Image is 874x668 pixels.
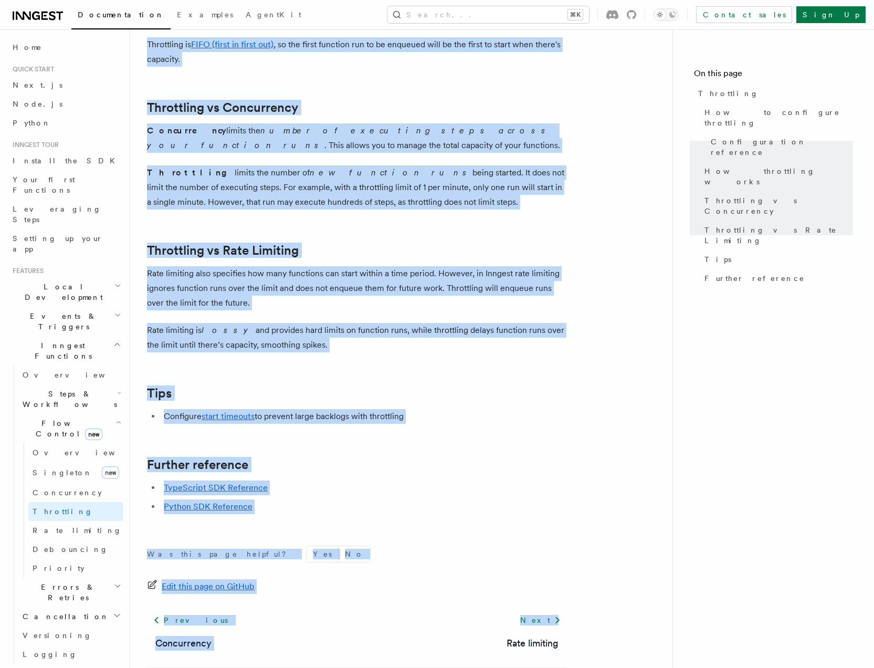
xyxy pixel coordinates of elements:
[171,3,239,28] a: Examples
[147,611,234,630] a: Previous
[8,113,123,132] a: Python
[13,119,51,127] span: Python
[28,443,123,462] a: Overview
[8,170,123,200] a: Your first Functions
[191,39,273,49] a: FIFO (first in first out)
[707,132,853,162] a: Configuration reference
[18,384,123,414] button: Steps & Workflows
[147,168,235,178] strong: Throttling
[8,65,54,74] span: Quick start
[23,650,77,659] span: Logging
[18,389,117,410] span: Steps & Workflows
[13,175,75,194] span: Your first Functions
[33,564,85,572] span: Priority
[33,526,122,535] span: Rate limiting
[8,311,114,332] span: Events & Triggers
[28,559,123,578] a: Priority
[694,67,853,84] h4: On this page
[704,273,805,284] span: Further reference
[8,336,123,366] button: Inngest Functions
[23,371,131,379] span: Overview
[8,76,123,95] a: Next.js
[177,11,233,19] span: Examples
[28,521,123,540] a: Rate limiting
[8,200,123,229] a: Leveraging Steps
[704,254,731,265] span: Tips
[33,545,108,554] span: Debouncing
[202,411,255,421] a: start timeouts
[147,126,551,150] em: number of executing steps across your function runs
[18,443,123,578] div: Flow Controlnew
[13,100,62,108] span: Node.js
[654,8,679,21] button: Toggle dark mode
[700,191,853,221] a: Throttling vs Concurrency
[8,95,123,113] a: Node.js
[8,307,123,336] button: Events & Triggers
[8,267,44,275] span: Features
[147,549,293,559] p: Was this page helpful?
[239,3,308,28] a: AgentKit
[507,636,559,651] a: Rate limiting
[155,636,212,651] a: Concurrency
[18,645,123,664] a: Logging
[13,205,101,224] span: Leveraging Steps
[8,366,123,664] div: Inngest Functions
[700,103,853,132] a: How to configure throttling
[28,462,123,483] a: Singletonnew
[8,281,114,302] span: Local Development
[711,137,853,158] span: Configuration reference
[23,631,92,640] span: Versioning
[13,156,121,165] span: Install the SDK
[704,195,853,216] span: Throttling vs Concurrency
[704,225,853,246] span: Throttling vs Rate Limiting
[246,11,301,19] span: AgentKit
[164,483,268,493] a: TypeScript SDK Reference
[307,546,338,562] button: Yes
[33,468,92,477] span: Singleton
[162,579,255,594] span: Edit this page on GitHub
[694,84,853,103] a: Throttling
[147,37,567,67] p: Throttling is , so the first function run to be enqueued will be the first to start when there's ...
[700,269,853,288] a: Further reference
[514,611,567,630] a: Next
[18,578,123,607] button: Errors & Retries
[339,546,370,562] button: No
[696,6,792,23] a: Contact sales
[13,81,62,89] span: Next.js
[8,151,123,170] a: Install the SDK
[102,466,119,479] span: new
[147,386,172,401] a: Tips
[78,11,164,19] span: Documentation
[568,9,583,20] kbd: ⌘K
[13,234,103,253] span: Setting up your app
[202,325,256,335] em: lossy
[8,340,113,361] span: Inngest Functions
[147,126,226,135] strong: Concurrency
[18,582,114,603] span: Errors & Retries
[8,38,123,57] a: Home
[28,540,123,559] a: Debouncing
[147,243,299,258] a: Throttling vs Rate Limiting
[8,141,59,149] span: Inngest tour
[704,166,853,187] span: How throttling works
[18,418,115,439] span: Flow Control
[33,448,141,457] span: Overview
[700,162,853,191] a: How throttling works
[33,488,102,497] span: Concurrency
[698,88,759,99] span: Throttling
[164,502,252,512] a: Python SDK Reference
[28,502,123,521] a: Throttling
[310,168,472,178] em: new function runs
[18,626,123,645] a: Versioning
[13,42,42,53] span: Home
[147,165,567,210] p: limits the number of being started. It does not limit the number of executing steps. For example,...
[147,579,255,594] a: Edit this page on GitHub
[71,3,171,29] a: Documentation
[28,483,123,502] a: Concurrency
[147,323,567,352] p: Rate limiting is and provides hard limits on function runs, while throttling delays function runs...
[8,229,123,258] a: Setting up your app
[18,366,123,384] a: Overview
[387,6,589,23] button: Search...⌘K
[85,429,102,440] span: new
[161,409,567,424] li: Configure to prevent large backlogs with throttling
